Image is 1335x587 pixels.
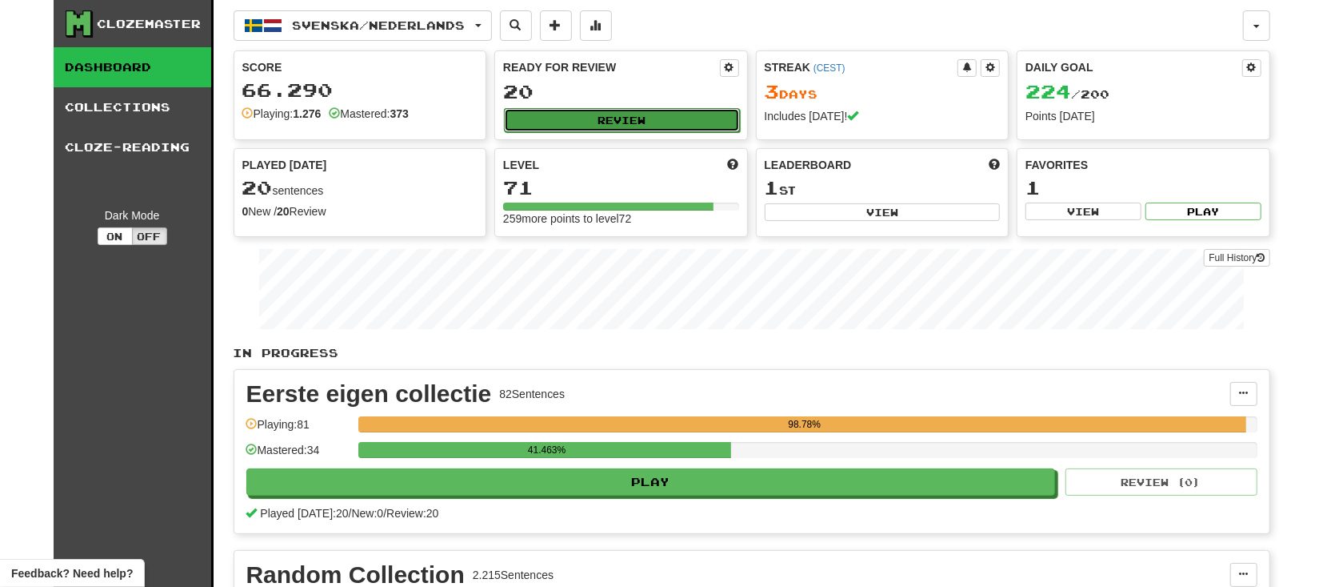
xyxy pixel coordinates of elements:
div: Includes [DATE]! [765,108,1001,124]
span: Open feedback widget [11,565,133,581]
span: New: 0 [352,507,384,520]
span: 1 [765,176,780,199]
span: Leaderboard [765,157,852,173]
a: (CEST) [813,62,845,74]
div: Random Collection [246,563,465,587]
button: Add sentence to collection [540,10,572,41]
a: Collections [54,87,211,127]
span: Played [DATE] [242,157,327,173]
button: View [1025,203,1141,220]
div: Playing: [242,106,322,122]
span: 3 [765,80,780,103]
div: sentences [242,178,478,199]
strong: 0 [242,205,249,218]
button: Play [246,468,1056,496]
div: Day s [765,82,1001,103]
button: Review (0) [1065,468,1257,496]
span: Level [503,157,539,173]
div: Clozemaster [98,16,202,32]
div: Ready for Review [503,59,720,75]
div: 2.215 Sentences [473,567,554,583]
div: Score [242,59,478,75]
div: Mastered: [329,106,409,122]
div: Daily Goal [1025,59,1242,77]
strong: 373 [390,107,409,120]
a: Dashboard [54,47,211,87]
div: Favorites [1025,157,1261,173]
div: 82 Sentences [499,386,565,402]
span: / 200 [1025,87,1109,101]
div: Playing: 81 [246,416,350,443]
button: Search sentences [500,10,532,41]
div: Mastered: 34 [246,442,350,468]
div: New / Review [242,203,478,219]
div: 71 [503,178,739,198]
div: 259 more points to level 72 [503,211,739,227]
span: / [383,507,386,520]
span: Score more points to level up [728,157,739,173]
button: Review [504,108,740,132]
p: In Progress [234,345,1270,361]
a: Cloze-Reading [54,127,211,167]
div: Streak [765,59,958,75]
div: 1 [1025,178,1261,198]
button: More stats [580,10,612,41]
span: Review: 20 [386,507,438,520]
button: Svenska/Nederlands [234,10,492,41]
span: Svenska / Nederlands [292,18,465,32]
a: Full History [1204,249,1269,267]
span: 224 [1025,80,1071,103]
button: View [765,203,1001,221]
span: This week in points, UTC [989,157,1000,173]
div: 66.290 [242,80,478,100]
button: Play [1145,203,1261,220]
div: Points [DATE] [1025,108,1261,124]
span: Played [DATE]: 20 [260,507,348,520]
button: Off [132,227,167,245]
div: Dark Mode [66,207,199,223]
strong: 1.276 [293,107,321,120]
span: 20 [242,176,273,199]
button: On [98,227,133,245]
div: Eerste eigen collectie [246,382,492,406]
div: st [765,178,1001,199]
strong: 20 [277,205,290,218]
div: 98.78% [363,416,1246,432]
span: / [349,507,352,520]
div: 41.463% [363,442,731,458]
div: 20 [503,82,739,102]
